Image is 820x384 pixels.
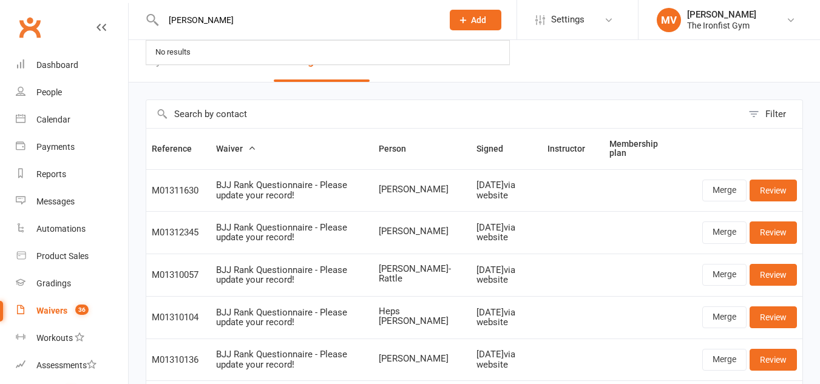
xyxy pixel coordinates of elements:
[476,308,537,328] div: [DATE] via website
[36,306,67,315] div: Waivers
[16,79,128,106] a: People
[702,264,747,286] a: Merge
[36,333,73,343] div: Workouts
[379,264,466,284] span: [PERSON_NAME]-Rattle
[379,226,466,237] span: [PERSON_NAME]
[750,180,797,201] a: Review
[216,349,368,369] div: BJJ Rank Questionnaire - Please update your record!
[36,360,97,370] div: Assessments
[146,100,742,128] input: Search by contact
[750,264,797,286] a: Review
[216,141,256,156] button: Waiver
[450,10,501,30] button: Add
[16,215,128,243] a: Automations
[379,184,466,195] span: [PERSON_NAME]
[36,197,75,206] div: Messages
[657,8,681,32] div: MV
[750,221,797,243] a: Review
[36,251,89,261] div: Product Sales
[152,44,194,61] div: No results
[16,352,128,379] a: Assessments
[216,308,368,328] div: BJJ Rank Questionnaire - Please update your record!
[36,142,75,152] div: Payments
[16,243,128,270] a: Product Sales
[152,227,205,238] div: M01312345
[687,20,756,31] div: The Ironfist Gym
[16,188,128,215] a: Messages
[152,270,205,280] div: M01310057
[750,349,797,371] a: Review
[687,9,756,20] div: [PERSON_NAME]
[471,15,486,25] span: Add
[379,306,466,326] span: Heps [PERSON_NAME]
[216,144,256,153] span: Waiver
[36,169,66,179] div: Reports
[765,107,786,121] div: Filter
[36,115,70,124] div: Calendar
[152,141,205,156] button: Reference
[152,144,205,153] span: Reference
[476,265,537,285] div: [DATE] via website
[152,186,205,196] div: M01311630
[152,312,205,323] div: M01310104
[551,6,585,33] span: Settings
[702,180,747,201] a: Merge
[547,141,598,156] button: Instructor
[702,306,747,328] a: Merge
[16,161,128,188] a: Reports
[379,354,466,364] span: [PERSON_NAME]
[379,144,419,153] span: Person
[36,278,71,288] div: Gradings
[476,223,537,243] div: [DATE] via website
[36,224,86,234] div: Automations
[16,297,128,325] a: Waivers 36
[16,133,128,161] a: Payments
[36,60,78,70] div: Dashboard
[152,355,205,365] div: M01310136
[547,144,598,153] span: Instructor
[216,180,368,200] div: BJJ Rank Questionnaire - Please update your record!
[160,12,434,29] input: Search...
[36,87,62,97] div: People
[702,349,747,371] a: Merge
[476,349,537,369] div: [DATE] via website
[216,265,368,285] div: BJJ Rank Questionnaire - Please update your record!
[12,343,41,372] iframe: Intercom live chat
[742,100,802,128] button: Filter
[476,141,517,156] button: Signed
[216,223,368,243] div: BJJ Rank Questionnaire - Please update your record!
[16,52,128,79] a: Dashboard
[15,12,45,42] a: Clubworx
[16,106,128,133] a: Calendar
[16,270,128,297] a: Gradings
[476,180,537,200] div: [DATE] via website
[75,305,89,315] span: 36
[379,141,419,156] button: Person
[476,144,517,153] span: Signed
[604,129,675,169] th: Membership plan
[702,221,747,243] a: Merge
[16,325,128,352] a: Workouts
[750,306,797,328] a: Review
